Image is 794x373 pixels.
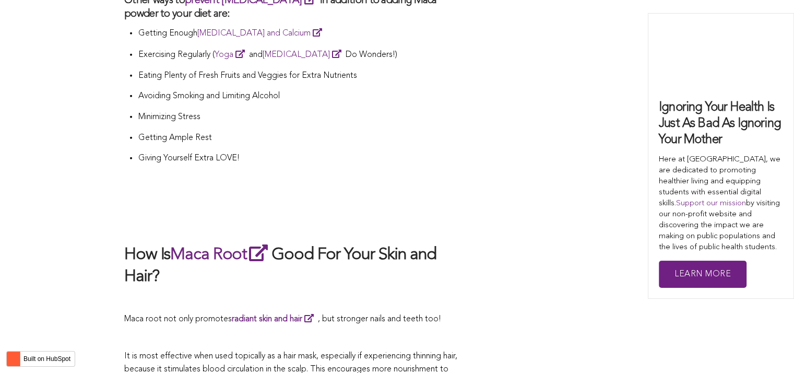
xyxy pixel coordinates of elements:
a: Yoga [214,51,248,59]
h2: How Is Good For Your Skin and Hair? [124,242,464,288]
span: Maca root not only promotes , but stronger nails and teeth too! [124,315,441,323]
a: [MEDICAL_DATA] [262,51,345,59]
p: Avoiding Smoking and Limiting Alcohol [138,90,464,103]
p: Minimizing Stress [138,111,464,124]
p: Getting Enough [138,26,464,41]
p: Eating Plenty of Fresh Fruits and Veggies for Extra Nutrients [138,69,464,83]
a: radiant skin and hair [232,315,318,323]
a: [MEDICAL_DATA] and Calcium [197,29,326,38]
a: Maca Root [170,247,271,263]
p: Exercising Regularly ( and Do Wonders!) [138,48,464,62]
p: Giving Yourself Extra LOVE! [138,152,464,166]
img: HubSpot sprocket logo [7,353,19,365]
p: Getting Ample Rest [138,132,464,145]
button: Built on HubSpot [6,351,75,367]
a: Learn More [659,261,746,288]
label: Built on HubSpot [19,352,75,366]
iframe: Chat Widget [742,323,794,373]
